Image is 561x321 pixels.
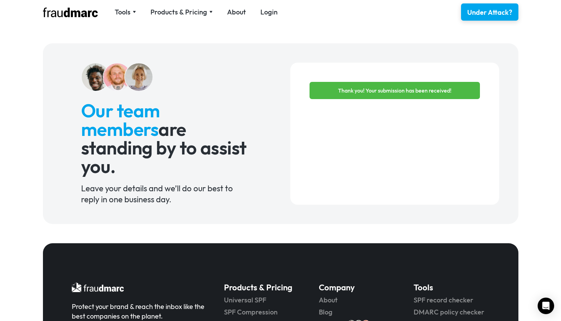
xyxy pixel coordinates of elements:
div: Products & Pricing [150,7,213,17]
span: Our team members [81,99,160,141]
h5: Products & Pricing [224,282,300,293]
a: DMARC policy checker [414,307,489,317]
div: Products & Pricing [150,7,207,17]
a: Blog [319,307,394,317]
div: Under Attack? [467,8,512,17]
div: Tools [115,7,131,17]
div: Open Intercom Messenger [538,298,554,314]
h5: Company [319,282,394,293]
a: Under Attack? [461,3,518,21]
a: About [227,7,246,17]
a: About [319,295,394,305]
a: SPF Compression [224,307,300,317]
div: Contact Form success [310,82,480,99]
a: Login [260,7,278,17]
div: Tools [115,7,136,17]
div: Thank you! Your submission has been received! [314,87,475,94]
div: Leave your details and we’ll do our best to reply in one business day. [81,183,252,205]
a: SPF record checker [414,295,489,305]
div: Protect your brand & reach the inbox like the best companies on the planet. [72,302,205,321]
h5: Tools [414,282,489,293]
h2: are standing by to assist you. [81,101,252,175]
a: Universal SPF [224,295,300,305]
